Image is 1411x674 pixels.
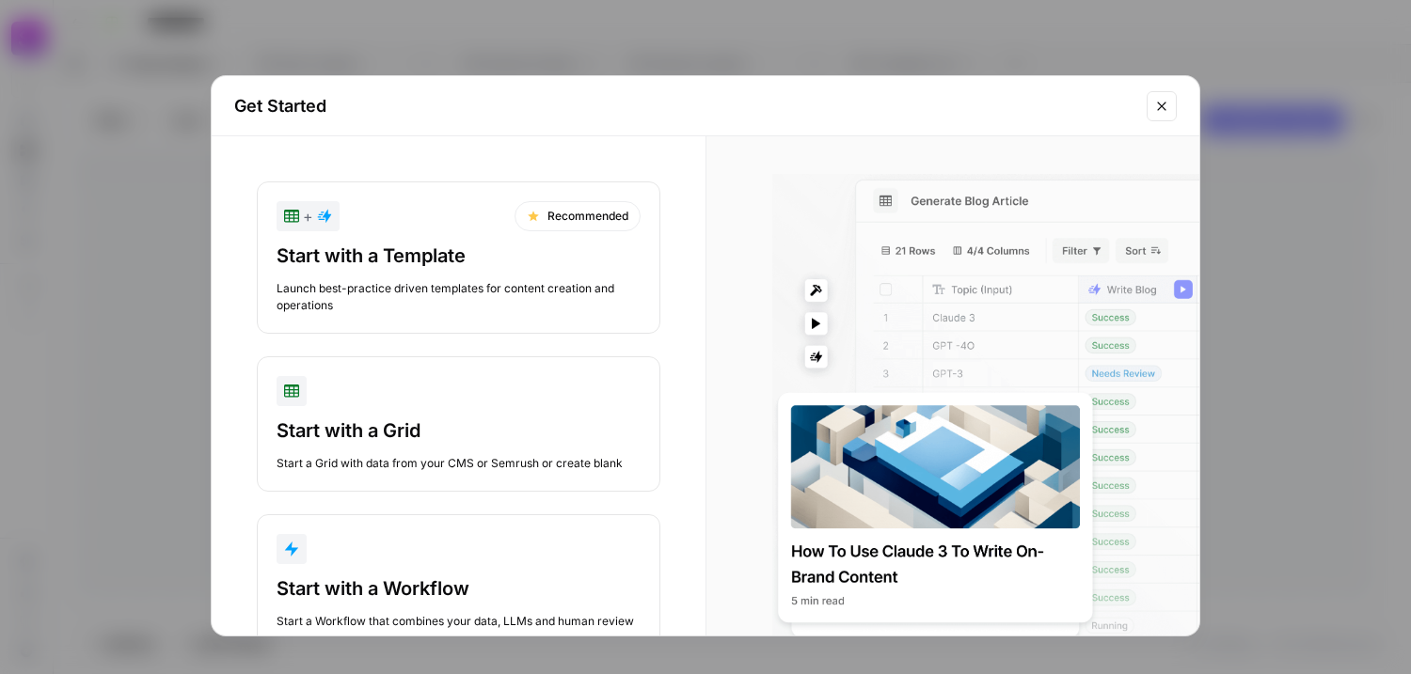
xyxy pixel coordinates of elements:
[1147,91,1177,121] button: Close modal
[284,205,332,227] div: +
[277,575,641,602] div: Start with a Workflow
[257,181,660,334] button: +RecommendedStart with a TemplateLaunch best-practice driven templates for content creation and o...
[257,514,660,650] button: Start with a WorkflowStart a Workflow that combines your data, LLMs and human review
[277,417,641,444] div: Start with a Grid
[257,356,660,492] button: Start with a GridStart a Grid with data from your CMS or Semrush or create blank
[277,455,641,472] div: Start a Grid with data from your CMS or Semrush or create blank
[277,613,641,630] div: Start a Workflow that combines your data, LLMs and human review
[277,280,641,314] div: Launch best-practice driven templates for content creation and operations
[277,243,641,269] div: Start with a Template
[515,201,641,231] div: Recommended
[234,93,1135,119] h2: Get Started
